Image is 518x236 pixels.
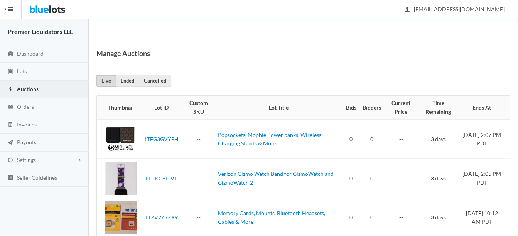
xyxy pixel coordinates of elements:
span: Invoices [17,121,37,128]
td: 3 days [418,159,458,198]
td: -- [384,120,418,159]
a: LTFG3GVYFH [145,136,179,142]
span: Orders [17,103,34,110]
ion-icon: person [403,6,411,13]
span: Payouts [17,139,36,145]
td: 0 [343,120,359,159]
td: 3 days [418,120,458,159]
a: Live [96,75,116,87]
td: [DATE] 2:05 PM PDT [458,159,510,198]
th: Bidders [359,96,384,120]
a: Memory Cards, Mounts, Bluetooth Headsets, Cables & More [218,210,325,225]
th: Lot Title [215,96,343,120]
span: Settings [17,157,36,163]
a: LTPKC6LLVT [146,175,177,182]
ion-icon: calculator [7,121,14,129]
ion-icon: clipboard [7,68,14,76]
td: 0 [343,159,359,198]
a: -- [197,214,201,221]
a: LTZV2Z7ZX9 [145,214,178,221]
a: -- [197,136,201,142]
h1: Manage Auctions [96,47,150,59]
td: 0 [359,120,384,159]
ion-icon: speedometer [7,51,14,58]
td: [DATE] 2:07 PM PDT [458,120,510,159]
ion-icon: list box [7,174,14,182]
th: Bids [343,96,359,120]
th: Custom SKU [182,96,215,120]
a: Verizon Gizmo Watch Band for GizmoWatch and GizmoWatch 2 [218,170,334,186]
a: -- [197,175,201,182]
span: Auctions [17,86,39,92]
span: Seller Guidelines [17,174,57,181]
ion-icon: flash [7,86,14,93]
ion-icon: cog [7,157,14,164]
a: Popsockets, Mophie Power banks, Wireless Charging Stands & More [218,131,321,147]
strong: Premier Liquidators LLC [8,28,74,35]
th: Thumbnail [97,96,140,120]
ion-icon: paper plane [7,139,14,147]
th: Ends At [458,96,510,120]
ion-icon: cash [7,104,14,111]
span: Dashboard [17,50,44,57]
th: Current Price [384,96,418,120]
a: Cancelled [139,75,171,87]
th: Lot ID [140,96,182,120]
td: -- [384,159,418,198]
th: Time Remaining [418,96,458,120]
td: 0 [359,159,384,198]
span: Lots [17,68,27,74]
a: Ended [116,75,139,87]
span: [EMAIL_ADDRESS][DOMAIN_NAME] [405,6,505,12]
